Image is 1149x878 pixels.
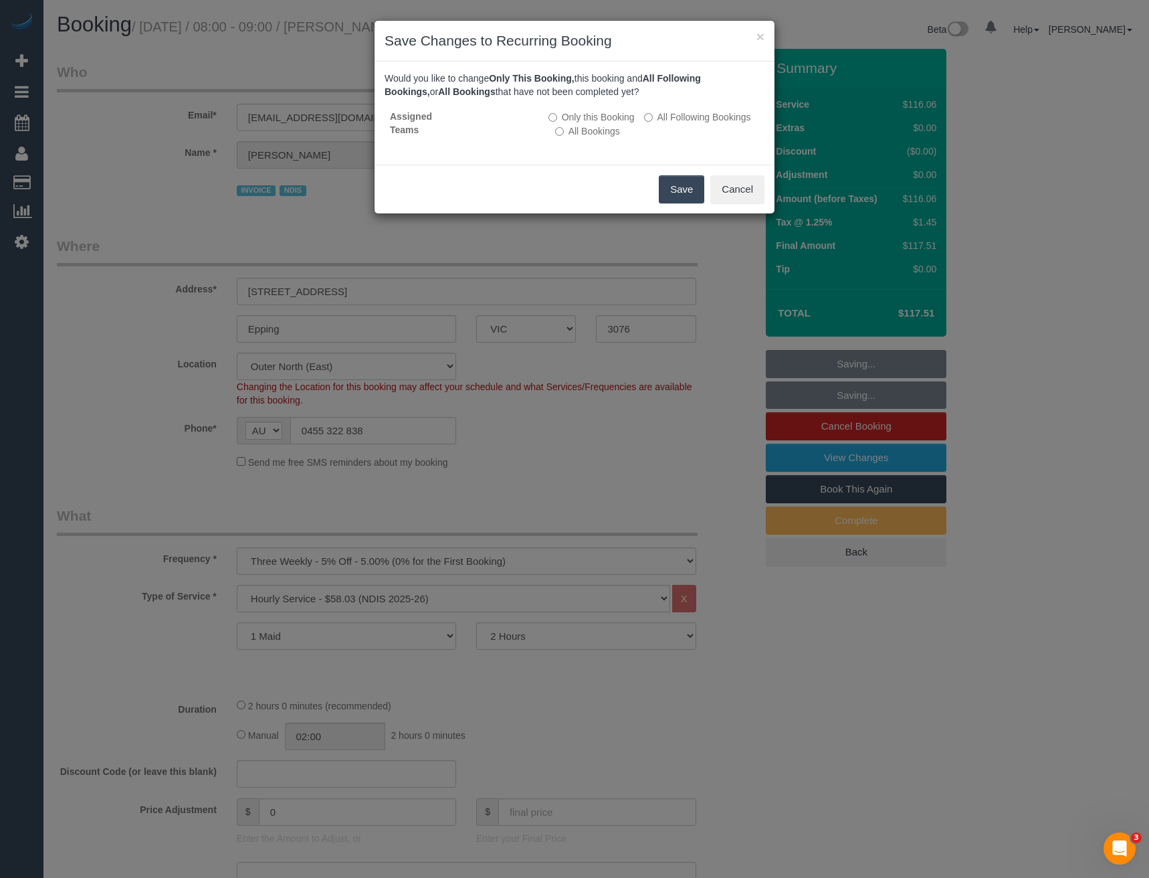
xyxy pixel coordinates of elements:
[555,124,620,138] label: All bookings that have not been completed yet will be changed.
[659,175,704,203] button: Save
[756,29,764,43] button: ×
[385,72,764,98] p: Would you like to change this booking and or that have not been completed yet?
[385,31,764,51] h3: Save Changes to Recurring Booking
[1104,832,1136,865] iframe: Intercom live chat
[548,110,635,124] label: All other bookings in the series will remain the same.
[1131,832,1142,843] span: 3
[710,175,764,203] button: Cancel
[438,86,496,97] b: All Bookings
[644,110,751,124] label: This and all the bookings after it will be changed.
[555,127,564,136] input: All Bookings
[489,73,574,84] b: Only This Booking,
[390,111,432,135] strong: Assigned Teams
[548,113,557,122] input: Only this Booking
[644,113,653,122] input: All Following Bookings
